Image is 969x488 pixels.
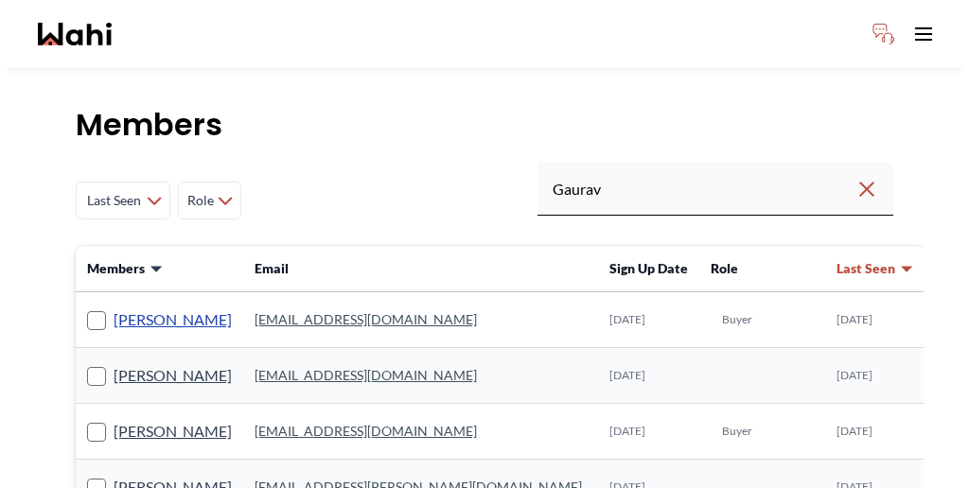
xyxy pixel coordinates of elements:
span: Members [87,259,145,278]
td: [DATE] [598,292,699,348]
a: [PERSON_NAME] [114,419,232,444]
td: [DATE] [825,404,925,460]
a: [PERSON_NAME] [114,363,232,388]
span: Buyer [722,312,752,327]
button: Members [87,259,164,278]
span: Role [186,183,214,218]
a: [EMAIL_ADDRESS][DOMAIN_NAME] [255,367,477,383]
span: Email [255,260,289,276]
span: Role [711,260,738,276]
input: Search input [553,172,855,206]
a: [EMAIL_ADDRESS][DOMAIN_NAME] [255,311,477,327]
a: [PERSON_NAME] [114,307,232,332]
td: [DATE] [825,292,925,348]
td: [DATE] [825,348,925,404]
button: Toggle open navigation menu [905,15,943,53]
span: Last Seen [84,183,143,218]
span: Last Seen [837,259,895,278]
td: [DATE] [598,348,699,404]
h1: Members [76,106,893,144]
button: Last Seen [837,259,914,278]
button: Clear search [855,172,878,206]
a: [EMAIL_ADDRESS][DOMAIN_NAME] [255,423,477,439]
td: [DATE] [598,404,699,460]
span: Sign Up Date [609,260,688,276]
a: Wahi homepage [38,23,112,45]
span: Buyer [722,424,752,439]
